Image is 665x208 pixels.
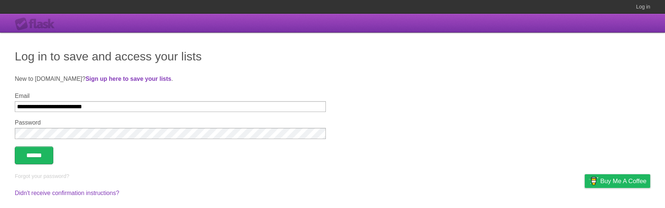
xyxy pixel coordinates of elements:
a: Didn't receive confirmation instructions? [15,190,119,196]
a: Buy me a coffee [585,174,650,188]
a: Sign up here to save your lists [85,76,171,82]
p: New to [DOMAIN_NAME]? . [15,75,650,83]
span: Buy me a coffee [600,175,647,188]
div: Flask [15,17,59,31]
h1: Log in to save and access your lists [15,47,650,65]
label: Email [15,93,326,99]
label: Password [15,119,326,126]
a: Forgot your password? [15,173,69,179]
img: Buy me a coffee [588,175,598,187]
